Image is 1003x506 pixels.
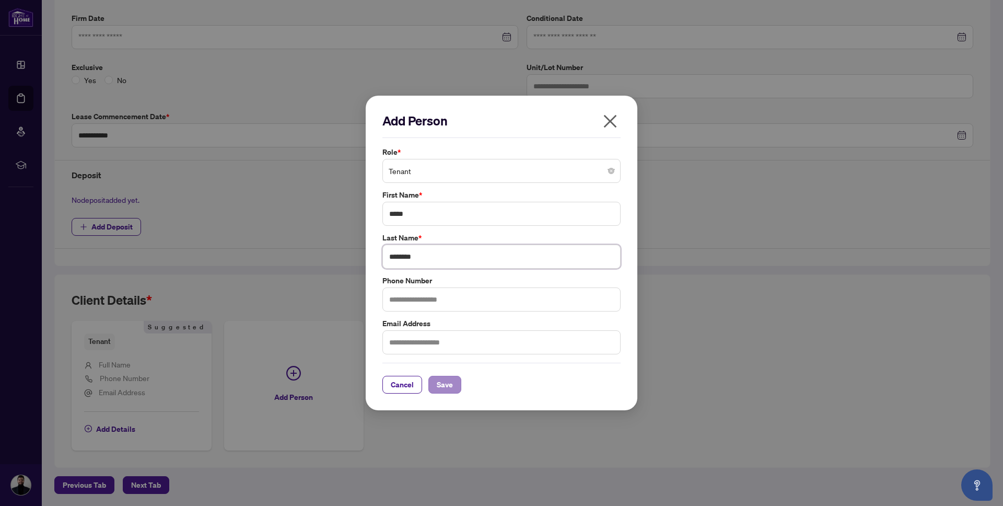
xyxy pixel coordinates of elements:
span: Save [437,376,453,393]
label: Last Name [382,232,621,244]
label: First Name [382,189,621,201]
label: Role [382,146,621,158]
span: Cancel [391,376,414,393]
span: Tenant [389,161,614,181]
label: Email Address [382,318,621,329]
label: Phone Number [382,275,621,286]
button: Cancel [382,376,422,394]
h2: Add Person [382,112,621,129]
span: close-circle [608,168,614,174]
button: Open asap [961,469,993,501]
span: close [602,113,619,130]
button: Save [428,376,461,394]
